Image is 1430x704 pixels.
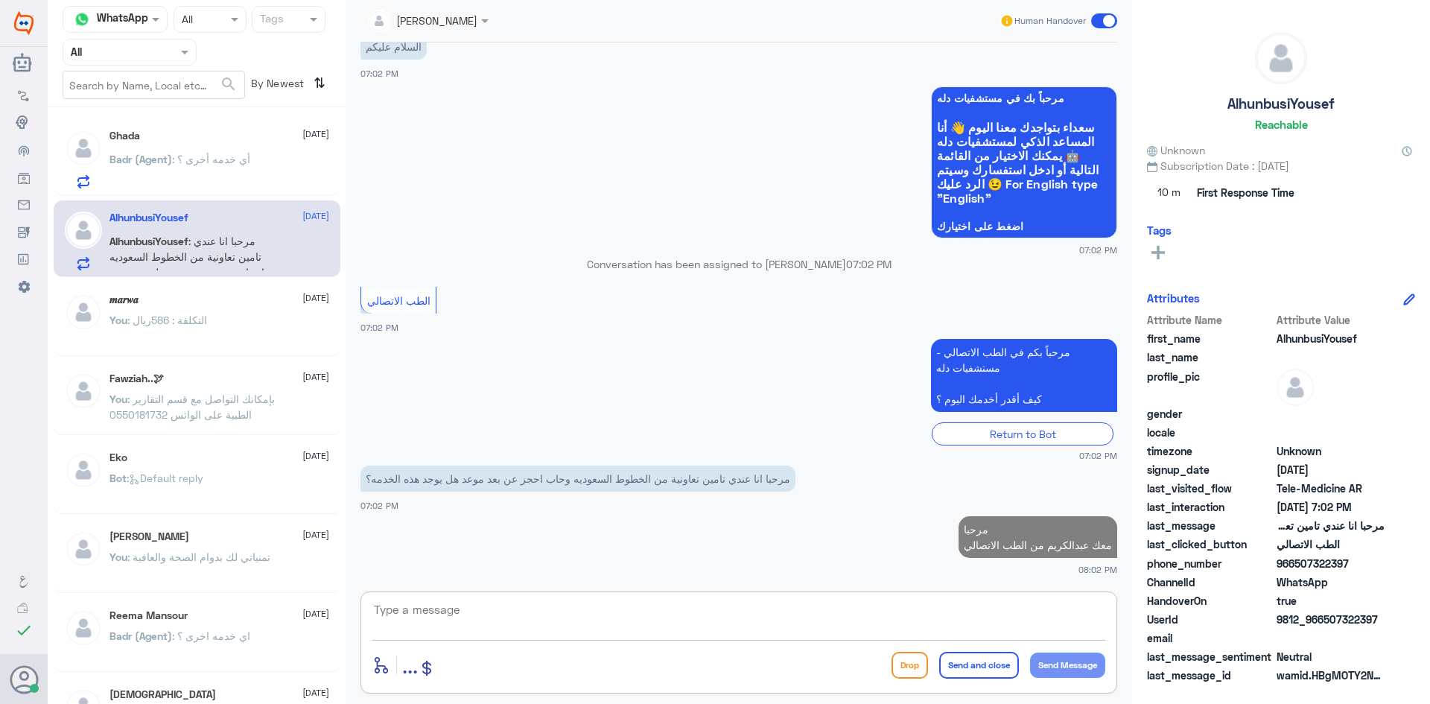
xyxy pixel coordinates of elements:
[302,686,329,700] span: [DATE]
[1079,244,1117,256] span: 07:02 PM
[172,630,250,642] span: : اي خدمه اخرى ؟
[302,607,329,621] span: [DATE]
[1147,443,1274,459] span: timezone
[1147,481,1274,496] span: last_visited_flow
[360,256,1117,272] p: Conversation has been assigned to [PERSON_NAME]
[302,127,329,141] span: [DATE]
[1277,556,1385,571] span: 966507322397
[109,314,127,326] span: You
[63,72,244,98] input: Search by Name, Local etc…
[1147,406,1274,422] span: gender
[65,212,102,249] img: defaultAdmin.png
[937,120,1111,205] span: سعداء بتواجدك معنا اليوم 👋 أنا المساعد الذكي لمستشفيات دله 🤖 يمكنك الاختيار من القائمة التالية أو...
[1277,425,1385,440] span: null
[1030,653,1105,678] button: Send Message
[1147,593,1274,609] span: HandoverOn
[1256,33,1306,83] img: defaultAdmin.png
[1147,667,1274,683] span: last_message_id
[1147,223,1172,237] h6: Tags
[10,665,38,694] button: Avatar
[314,71,325,95] i: ⇅
[109,372,164,385] h5: Fawziah..🕊
[245,71,308,101] span: By Newest
[127,472,203,484] span: : Default reply
[1147,331,1274,346] span: first_name
[1277,369,1314,406] img: defaultAdmin.png
[402,648,418,682] button: ...
[1277,593,1385,609] span: true
[1147,425,1274,440] span: locale
[892,652,928,679] button: Drop
[258,10,284,30] div: Tags
[302,528,329,542] span: [DATE]
[360,34,427,60] p: 17/9/2025, 7:02 PM
[172,153,250,165] span: : أي خدمه أخرى ؟
[109,472,127,484] span: Bot
[1277,481,1385,496] span: Tele-Medicine AR
[109,688,216,701] h5: سبحان الله
[1147,612,1274,627] span: UserId
[127,314,207,326] span: : التكلفة : 586ريال
[109,551,127,563] span: You
[127,551,270,563] span: : تمنياتي لك بدوام الصحة والعافية
[109,130,140,142] h5: Ghada
[302,291,329,305] span: [DATE]
[1277,612,1385,627] span: 9812_966507322397
[109,235,188,247] span: AlhunbusiYousef
[360,323,398,332] span: 07:02 PM
[1277,462,1385,478] span: 2025-09-17T16:02:18.413Z
[109,235,276,294] span: : مرحبا انا عندي تامين تعاونية من الخطوط السعوديه وحاب احجز عن بعد موعد هل يوجد هذه الخدمه؟
[1147,649,1274,665] span: last_message_sentiment
[65,451,102,489] img: defaultAdmin.png
[65,372,102,410] img: defaultAdmin.png
[1147,499,1274,515] span: last_interaction
[109,530,189,543] h5: Mohammed ALRASHED
[1255,118,1308,131] h6: Reachable
[959,516,1117,558] p: 17/9/2025, 8:02 PM
[220,75,238,93] span: search
[360,69,398,78] span: 07:02 PM
[402,651,418,678] span: ...
[109,153,172,165] span: Badr (Agent)
[1147,462,1274,478] span: signup_date
[1147,312,1274,328] span: Attribute Name
[1147,556,1274,571] span: phone_number
[109,630,172,642] span: Badr (Agent)
[1277,630,1385,646] span: null
[65,130,102,167] img: defaultAdmin.png
[1277,667,1385,683] span: wamid.HBgMOTY2NTA3MzIyMzk3FQIAEhgUM0FFOTJBMTJEMDJCOTlCOTU3QUEA
[1147,574,1274,590] span: ChannelId
[71,8,93,31] img: whatsapp.png
[1277,443,1385,459] span: Unknown
[1147,158,1415,174] span: Subscription Date : [DATE]
[1014,14,1086,28] span: Human Handover
[1277,499,1385,515] span: 2025-09-17T16:02:51.127Z
[220,72,238,97] button: search
[931,339,1117,412] p: 17/9/2025, 7:02 PM
[65,530,102,568] img: defaultAdmin.png
[360,466,795,492] p: 17/9/2025, 7:02 PM
[65,609,102,647] img: defaultAdmin.png
[109,393,275,421] span: : بإمكانك التواصل مع قسم التقارير الطبية على الواتس 0550181732
[367,294,430,307] span: الطب الاتصالي
[937,221,1111,232] span: اضغط على اختيارك
[1277,312,1385,328] span: Attribute Value
[302,449,329,463] span: [DATE]
[939,652,1019,679] button: Send and close
[1277,406,1385,422] span: null
[1147,291,1200,305] h6: Attributes
[302,370,329,384] span: [DATE]
[1277,518,1385,533] span: مرحبا انا عندي تامين تعاونية من الخطوط السعوديه وحاب احجز عن بعد موعد هل يوجد هذه الخدمه؟
[1197,185,1294,200] span: First Response Time
[1277,331,1385,346] span: AlhunbusiYousef
[109,294,139,306] h5: 𝒎𝒂𝒓𝒘𝒂
[109,609,188,622] h5: Reema Mansour
[1147,630,1274,646] span: email
[360,501,398,510] span: 07:02 PM
[937,92,1111,104] span: مرحباً بك في مستشفيات دله
[1079,449,1117,462] span: 07:02 PM
[1147,142,1205,158] span: Unknown
[1227,95,1335,112] h5: AlhunbusiYousef
[15,621,33,639] i: check
[1147,349,1274,365] span: last_name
